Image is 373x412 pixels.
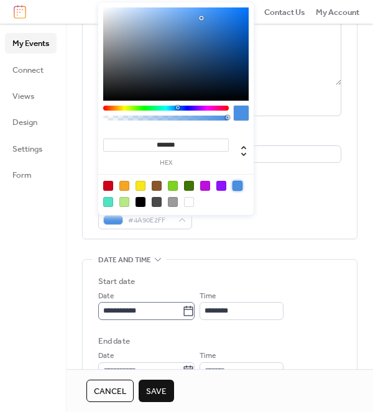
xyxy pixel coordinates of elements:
[98,335,130,347] div: End date
[119,197,129,207] div: #B8E986
[86,380,134,402] button: Cancel
[316,6,359,19] span: My Account
[5,33,57,53] a: My Events
[184,197,194,207] div: #FFFFFF
[12,116,37,129] span: Design
[103,160,229,167] label: hex
[103,181,113,191] div: #D0021B
[152,197,162,207] div: #4A4A4A
[136,181,145,191] div: #F8E71C
[152,181,162,191] div: #8B572A
[5,112,57,132] a: Design
[119,181,129,191] div: #F5A623
[233,181,242,191] div: #4A90E2
[200,350,216,362] span: Time
[216,181,226,191] div: #9013FE
[128,214,172,227] span: #4A90E2FF
[5,165,57,185] a: Form
[168,181,178,191] div: #7ED321
[5,60,57,80] a: Connect
[316,6,359,18] a: My Account
[98,290,114,303] span: Date
[98,350,114,362] span: Date
[12,169,32,181] span: Form
[14,5,26,19] img: logo
[136,197,145,207] div: #000000
[12,37,49,50] span: My Events
[264,6,305,19] span: Contact Us
[94,385,126,398] span: Cancel
[5,86,57,106] a: Views
[139,380,174,402] button: Save
[12,143,42,155] span: Settings
[168,197,178,207] div: #9B9B9B
[200,181,210,191] div: #BD10E0
[12,64,44,76] span: Connect
[12,90,34,103] span: Views
[98,275,135,288] div: Start date
[5,139,57,158] a: Settings
[200,290,216,303] span: Time
[184,181,194,191] div: #417505
[103,197,113,207] div: #50E3C2
[264,6,305,18] a: Contact Us
[98,254,151,266] span: Date and time
[146,385,167,398] span: Save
